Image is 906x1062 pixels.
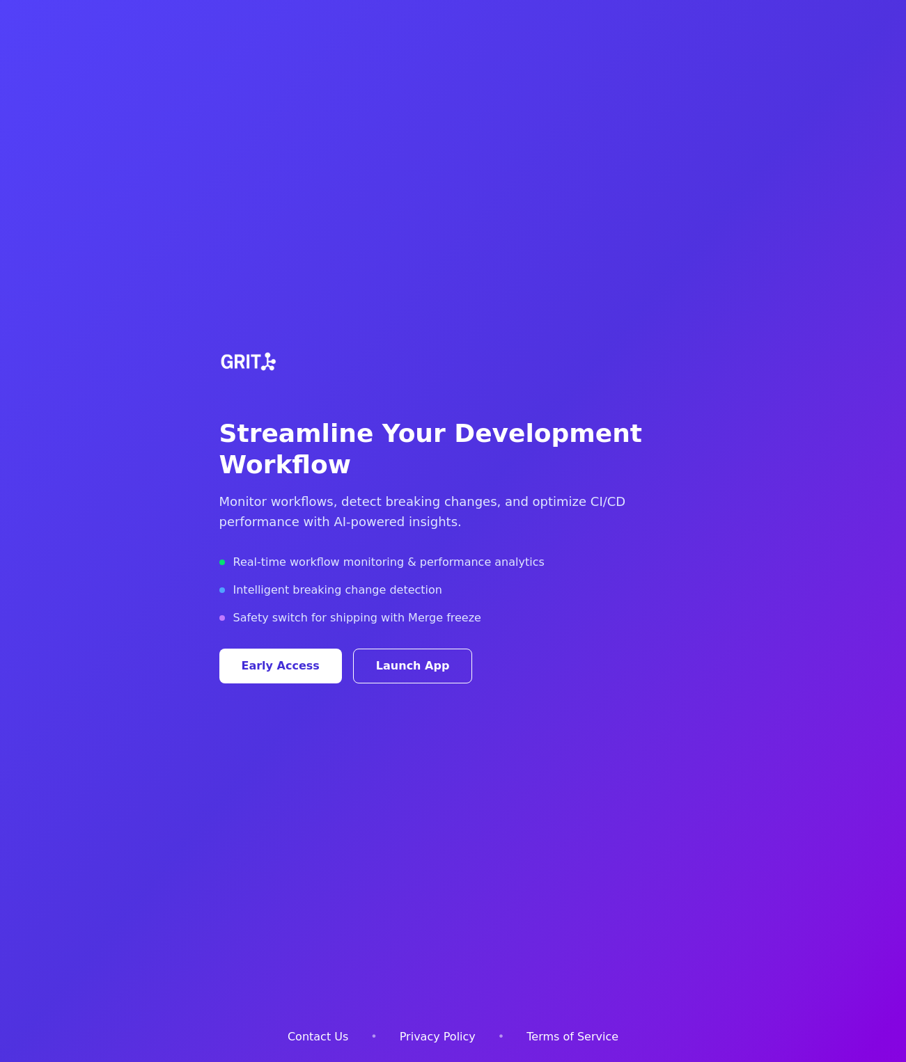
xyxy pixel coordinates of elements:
[288,1029,348,1045] a: Contact Us
[219,491,687,532] p: Monitor workflows, detect breaking changes, and optimize CI/CD performance with AI-powered insights.
[219,418,687,480] h1: Streamline Your Development Workflow
[400,1029,476,1045] a: Privacy Policy
[526,1029,618,1045] a: Terms of Service
[219,649,342,683] button: Early Access
[353,649,473,683] a: Launch App
[214,328,281,395] img: grit
[233,582,442,599] span: Intelligent breaking change detection
[370,1029,377,1045] span: •
[498,1029,504,1045] span: •
[233,610,481,626] span: Safety switch for shipping with Merge freeze
[233,554,545,571] span: Real-time workflow monitoring & performance analytics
